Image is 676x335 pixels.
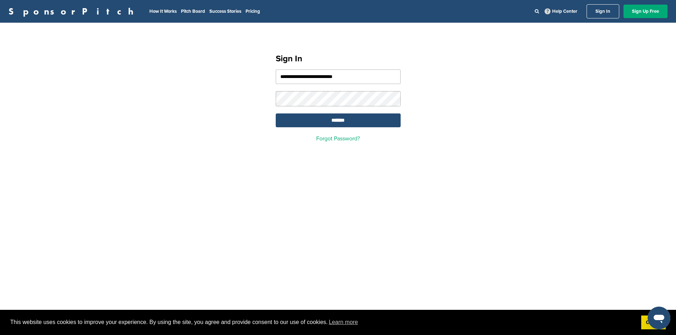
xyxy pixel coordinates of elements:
a: How It Works [149,9,177,14]
a: learn more about cookies [328,317,359,328]
a: Help Center [543,7,579,16]
a: Pitch Board [181,9,205,14]
a: Success Stories [209,9,241,14]
a: Sign Up Free [623,5,667,18]
a: Sign In [587,4,619,18]
span: This website uses cookies to improve your experience. By using the site, you agree and provide co... [10,317,636,328]
a: Forgot Password? [316,135,360,142]
a: dismiss cookie message [641,316,666,330]
h1: Sign In [276,52,401,65]
a: Pricing [246,9,260,14]
a: SponsorPitch [9,7,138,16]
iframe: Button to launch messaging window [648,307,670,329]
